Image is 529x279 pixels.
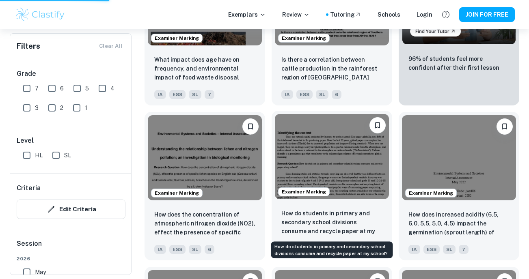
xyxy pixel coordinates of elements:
[271,242,393,258] div: How do students in primary and secondary school divisions consume and recycle paper at my school?
[316,90,328,99] span: SL
[154,90,166,99] span: IA
[154,55,255,83] p: What impact does age have on frequency, and environmental impact of food waste disposal methods?
[205,245,214,254] span: 6
[148,115,262,201] img: ESS IA example thumbnail: How does the concentration of atmospheri
[408,245,420,254] span: IA
[242,118,259,135] button: Please log in to bookmark exemplars
[169,90,186,99] span: ESS
[85,84,89,93] span: 5
[110,84,114,93] span: 4
[282,10,310,19] p: Review
[406,189,456,197] span: Examiner Marking
[399,112,519,261] a: Examiner MarkingPlease log in to bookmark exemplarsHow does increased acidity (6.5, 6.0, 5.5, 5.0...
[60,103,63,112] span: 2
[281,90,293,99] span: IA
[17,239,125,255] h6: Session
[17,41,40,52] h6: Filters
[459,245,469,254] span: 7
[35,268,46,277] span: May
[378,10,400,19] a: Schools
[402,115,516,201] img: ESS IA example thumbnail: How does increased acidity (6.5, 6.0, 5.
[15,6,66,23] img: Clastify logo
[332,90,341,99] span: 6
[281,209,382,236] p: How do students in primary and secondary school divisions consume and recycle paper at my school?
[275,114,389,200] img: ESS IA example thumbnail: How do students in primary and secondary
[85,103,87,112] span: 1
[17,136,125,146] h6: Level
[169,245,186,254] span: ESS
[439,8,453,21] button: Help and Feedback
[151,189,202,197] span: Examiner Marking
[145,112,265,261] a: Examiner MarkingPlease log in to bookmark exemplarsHow does the concentration of atmospheric nitr...
[64,151,71,160] span: SL
[189,90,201,99] span: SL
[154,245,166,254] span: IA
[17,69,125,79] h6: Grade
[423,245,440,254] span: ESS
[60,84,64,93] span: 6
[205,90,214,99] span: 7
[17,183,41,193] h6: Criteria
[443,245,456,254] span: SL
[279,188,329,195] span: Examiner Marking
[151,34,202,42] span: Examiner Marking
[228,10,266,19] p: Exemplars
[408,54,510,72] p: 96% of students feel more confident after their first lesson
[35,151,43,160] span: HL
[459,7,515,22] button: JOIN FOR FREE
[369,117,386,133] button: Please log in to bookmark exemplars
[497,118,513,135] button: Please log in to bookmark exemplars
[17,255,125,262] span: 2026
[154,210,255,238] p: How does the concentration of atmospheric nitrogen dioxide (NO2), effect the presence of specific...
[35,103,39,112] span: 3
[17,200,125,219] button: Edit Criteria
[408,210,510,238] p: How does increased acidity (6.5, 6.0, 5.5, 5.0, 4.5) impact the germination (sprout length) of Ci...
[189,245,201,254] span: SL
[35,84,39,93] span: 7
[296,90,313,99] span: ESS
[281,55,382,83] p: Is there a correlation between cattle production in the rainforest region of Southern Nigeria (Ab...
[417,10,432,19] a: Login
[279,34,329,42] span: Examiner Marking
[272,112,392,261] a: Examiner MarkingPlease log in to bookmark exemplarsHow do students in primary and secondary schoo...
[330,10,361,19] a: Tutoring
